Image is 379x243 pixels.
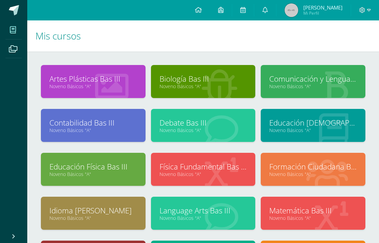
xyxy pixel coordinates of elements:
a: Debate Bas III [160,117,247,128]
span: Mi Perfil [303,10,343,16]
a: Idioma [PERSON_NAME] [49,205,137,216]
a: Biología Bas III [160,74,247,84]
a: Language Arts Bas III [160,205,247,216]
a: Educación Física Bas III [49,161,137,172]
a: Noveno Básicos "A" [49,127,137,133]
a: Noveno Básicos "A" [160,215,247,221]
a: Noveno Básicos "A" [269,83,357,90]
span: [PERSON_NAME] [303,4,343,11]
a: Noveno Básicos "A" [160,83,247,90]
a: Noveno Básicos "A" [269,171,357,177]
a: Educación [DEMOGRAPHIC_DATA][PERSON_NAME] [269,117,357,128]
a: Noveno Básicos "A" [160,127,247,133]
a: Matemática Bas III [269,205,357,216]
a: Noveno Básicos "A" [269,215,357,221]
a: Noveno Básicos "A" [160,171,247,177]
img: 45x45 [285,3,298,17]
a: Noveno Básicos "A" [269,127,357,133]
a: Artes Plásticas Bas III [49,74,137,84]
a: Noveno Básicos "A" [49,171,137,177]
a: Comunicación y Lenguage Bas III [269,74,357,84]
a: Noveno Básicos "A" [49,215,137,221]
span: Mis cursos [35,29,81,42]
a: Física Fundamental Bas III [160,161,247,172]
a: Formación Ciudadana Bas III [269,161,357,172]
a: Contabilidad Bas III [49,117,137,128]
a: Noveno Básicos "A" [49,83,137,90]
